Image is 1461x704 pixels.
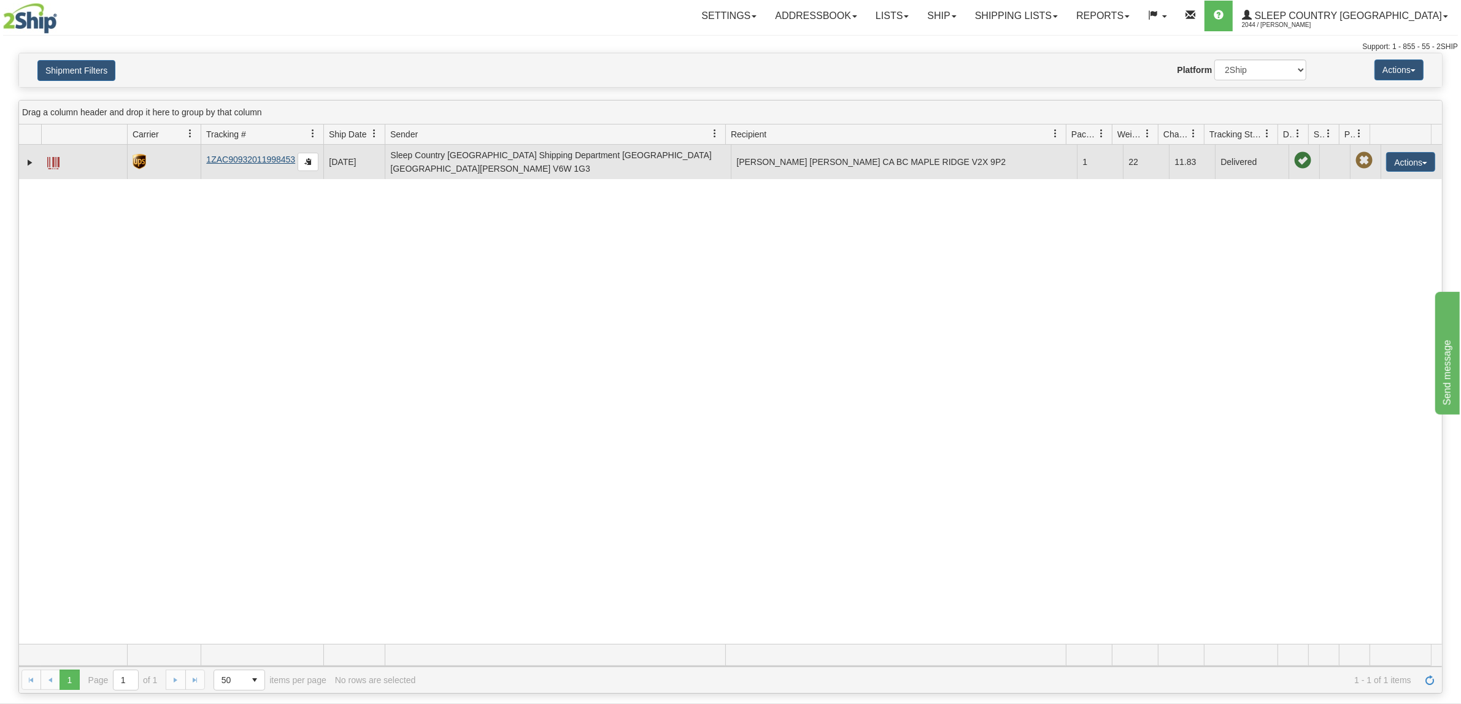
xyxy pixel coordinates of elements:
a: Tracking # filter column settings [303,123,323,144]
a: Reports [1067,1,1139,31]
div: Support: 1 - 855 - 55 - 2SHIP [3,42,1458,52]
a: Settings [692,1,766,31]
a: 1ZAC90932011998453 [206,155,295,164]
button: Copy to clipboard [298,153,318,171]
span: select [245,670,264,690]
span: 2044 / [PERSON_NAME] [1242,19,1334,31]
td: Delivered [1215,145,1289,179]
td: [PERSON_NAME] [PERSON_NAME] CA BC MAPLE RIDGE V2X 9P2 [731,145,1077,179]
a: Refresh [1420,670,1440,689]
a: Sender filter column settings [704,123,725,144]
td: Sleep Country [GEOGRAPHIC_DATA] Shipping Department [GEOGRAPHIC_DATA] [GEOGRAPHIC_DATA][PERSON_NA... [385,145,731,179]
button: Shipment Filters [37,60,115,81]
a: Delivery Status filter column settings [1287,123,1308,144]
a: Lists [866,1,918,31]
span: On time [1294,152,1311,169]
td: 11.83 [1169,145,1215,179]
span: Page of 1 [88,670,158,691]
span: Delivery Status [1283,128,1293,140]
a: Packages filter column settings [1091,123,1112,144]
div: No rows are selected [335,675,416,685]
span: 50 [222,674,237,686]
div: Send message [9,7,114,22]
a: Label [47,151,60,171]
a: Expand [24,156,36,169]
span: Page 1 [60,670,79,689]
iframe: chat widget [1433,289,1460,415]
button: Actions [1386,152,1435,172]
a: Tracking Status filter column settings [1257,123,1278,144]
a: Carrier filter column settings [180,123,201,144]
img: logo2044.jpg [3,3,57,34]
a: Shipping lists [966,1,1067,31]
span: Charge [1163,128,1189,140]
a: Ship Date filter column settings [364,123,385,144]
span: Tracking # [206,128,246,140]
a: Recipient filter column settings [1045,123,1066,144]
img: 8 - UPS [133,154,145,169]
a: Addressbook [766,1,866,31]
span: Pickup Status [1344,128,1355,140]
div: grid grouping header [19,101,1442,124]
a: Charge filter column settings [1183,123,1204,144]
span: items per page [214,670,326,691]
span: Weight [1117,128,1143,140]
input: Page 1 [114,670,138,690]
span: Recipient [731,128,766,140]
a: Pickup Status filter column settings [1349,123,1370,144]
a: Weight filter column settings [1137,123,1158,144]
span: Sender [390,128,418,140]
a: Sleep Country [GEOGRAPHIC_DATA] 2044 / [PERSON_NAME] [1233,1,1457,31]
span: Carrier [133,128,159,140]
span: Page sizes drop down [214,670,265,691]
span: Sleep Country [GEOGRAPHIC_DATA] [1252,10,1442,21]
span: Packages [1071,128,1097,140]
button: Actions [1374,59,1424,80]
span: 1 - 1 of 1 items [424,675,1411,685]
span: Shipment Issues [1314,128,1324,140]
label: Platform [1178,64,1212,76]
a: Shipment Issues filter column settings [1318,123,1339,144]
span: Ship Date [329,128,366,140]
span: Tracking Status [1209,128,1263,140]
td: 22 [1123,145,1169,179]
span: Pickup Not Assigned [1355,152,1373,169]
a: Ship [918,1,965,31]
td: [DATE] [323,145,385,179]
td: 1 [1077,145,1123,179]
